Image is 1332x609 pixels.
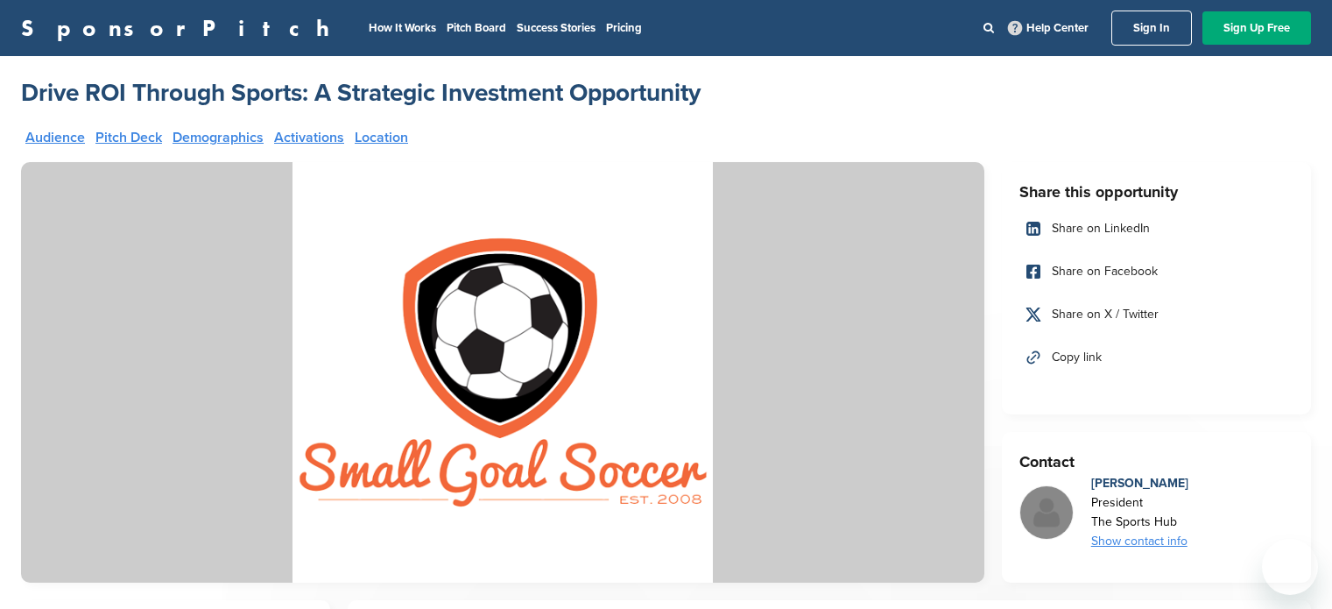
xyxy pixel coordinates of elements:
a: Copy link [1019,339,1293,376]
div: President [1091,493,1188,513]
a: Help Center [1004,18,1092,39]
img: Sponsorpitch & [21,162,984,583]
a: Activations [274,131,344,145]
a: Sign In [1111,11,1192,46]
a: Location [355,131,408,145]
a: Audience [25,131,85,145]
h3: Contact [1019,450,1293,474]
span: Share on LinkedIn [1052,219,1150,238]
a: Pitch Deck [95,131,162,145]
span: Copy link [1052,348,1102,367]
a: Sign Up Free [1202,11,1311,45]
div: [PERSON_NAME] [1091,474,1188,493]
a: Pricing [606,21,642,35]
a: Share on LinkedIn [1019,210,1293,247]
a: Share on X / Twitter [1019,296,1293,333]
h3: Share this opportunity [1019,180,1293,204]
a: Demographics [173,131,264,145]
a: Pitch Board [447,21,506,35]
iframe: Tlačidlo na spustenie okna správ [1262,539,1318,595]
div: Show contact info [1091,532,1188,551]
a: SponsorPitch [21,17,341,39]
a: Success Stories [517,21,596,35]
span: Share on X / Twitter [1052,305,1159,324]
a: How It Works [369,21,436,35]
span: Share on Facebook [1052,262,1158,281]
a: Drive ROI Through Sports: A Strategic Investment Opportunity [21,77,701,109]
a: Share on Facebook [1019,253,1293,290]
div: The Sports Hub [1091,513,1188,532]
img: Missing [1020,486,1073,539]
